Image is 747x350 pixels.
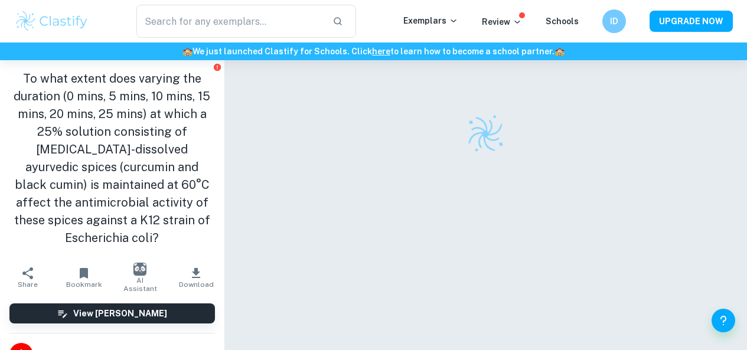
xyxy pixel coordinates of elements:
button: ID [602,9,626,33]
p: Exemplars [403,14,458,27]
img: Clastify logo [461,109,510,159]
button: Bookmark [56,261,112,294]
img: Clastify logo [14,9,89,33]
h6: ID [608,15,621,28]
button: View [PERSON_NAME] [9,303,215,323]
button: Help and Feedback [712,309,735,332]
button: UPGRADE NOW [650,11,733,32]
p: Review [482,15,522,28]
a: here [372,47,390,56]
span: 🏫 [182,47,193,56]
span: Download [179,280,214,289]
span: Bookmark [66,280,102,289]
h1: To what extent does varying the duration (0 mins, 5 mins, 10 mins, 15 mins, 20 mins, 25 mins) at ... [9,70,215,247]
h6: View [PERSON_NAME] [73,307,167,320]
h6: We just launched Clastify for Schools. Click to learn how to become a school partner. [2,45,745,58]
button: AI Assistant [112,261,168,294]
span: Share [18,280,38,289]
img: AI Assistant [133,263,146,276]
button: Download [168,261,224,294]
a: Schools [546,17,579,26]
span: AI Assistant [119,276,161,293]
button: Report issue [213,63,222,71]
input: Search for any exemplars... [136,5,323,38]
span: 🏫 [554,47,565,56]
